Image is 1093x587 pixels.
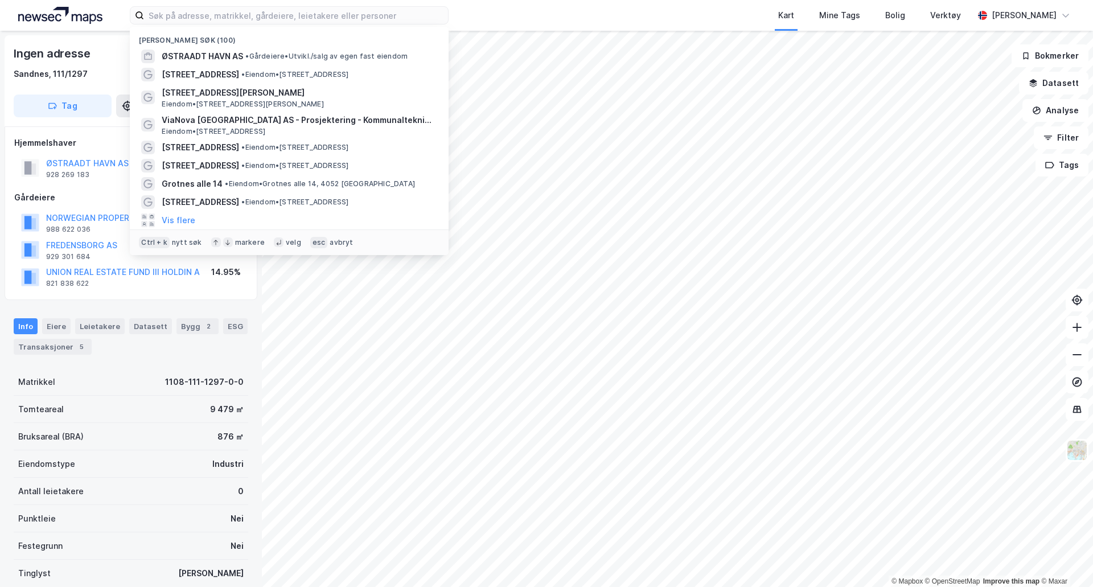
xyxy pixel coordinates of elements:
span: ØSTRAADT HAVN AS [162,50,243,63]
div: esc [310,237,328,248]
span: ViaNova [GEOGRAPHIC_DATA] AS - Prosjektering - Kommunalteknikk - Samferdsel [162,113,435,127]
span: Eiendom • [STREET_ADDRESS] [241,143,348,152]
div: Hjemmelshaver [14,136,248,150]
div: velg [286,238,301,247]
span: • [241,143,245,151]
div: Eiendomstype [18,457,75,471]
div: 5 [76,341,87,352]
div: 14.95% [211,265,241,279]
div: 1108-111-1297-0-0 [165,375,244,389]
div: Bruksareal (BRA) [18,430,84,444]
div: Eiere [42,318,71,334]
div: 876 ㎡ [217,430,244,444]
span: Gårdeiere • Utvikl./salg av egen fast eiendom [245,52,408,61]
div: 821 838 622 [46,279,89,288]
div: Datasett [129,318,172,334]
div: [PERSON_NAME] søk (100) [130,27,449,47]
div: Sandnes, 111/1297 [14,67,88,81]
div: Transaksjoner [14,339,92,355]
div: Industri [212,457,244,471]
span: Eiendom • [STREET_ADDRESS] [241,198,348,207]
div: 0 [238,485,244,498]
div: Ingen adresse [14,44,92,63]
span: Grotnes alle 14 [162,177,223,191]
div: Matrikkel [18,375,55,389]
button: Vis flere [162,214,195,227]
div: nytt søk [172,238,202,247]
button: Bokmerker [1012,44,1088,67]
div: 928 269 183 [46,170,89,179]
span: • [241,161,245,170]
a: Improve this map [983,577,1039,585]
div: avbryt [330,238,353,247]
button: Filter [1034,126,1088,149]
div: [PERSON_NAME] [178,567,244,580]
span: [STREET_ADDRESS] [162,195,239,209]
div: Tomteareal [18,403,64,416]
img: Z [1066,440,1088,461]
div: Antall leietakere [18,485,84,498]
div: 2 [203,321,214,332]
span: • [241,198,245,206]
button: Datasett [1019,72,1088,95]
div: Bygg [176,318,219,334]
div: Festegrunn [18,539,63,553]
div: Ctrl + k [139,237,170,248]
button: Analyse [1022,99,1088,122]
div: Info [14,318,38,334]
div: ESG [223,318,248,334]
div: Kart [778,9,794,22]
div: [PERSON_NAME] [992,9,1057,22]
button: Tag [14,95,112,117]
div: Nei [231,539,244,553]
div: Verktøy [930,9,961,22]
span: • [245,52,249,60]
button: Tags [1036,154,1088,176]
span: • [225,179,228,188]
span: • [241,70,245,79]
a: OpenStreetMap [925,577,980,585]
div: Bolig [885,9,905,22]
span: [STREET_ADDRESS][PERSON_NAME] [162,86,435,100]
div: 929 301 684 [46,252,91,261]
div: 988 622 036 [46,225,91,234]
div: 9 479 ㎡ [210,403,244,416]
div: Nei [231,512,244,526]
div: Leietakere [75,318,125,334]
a: Mapbox [891,577,923,585]
div: Gårdeiere [14,191,248,204]
span: Eiendom • [STREET_ADDRESS] [162,127,265,136]
div: Kontrollprogram for chat [1036,532,1093,587]
div: Tinglyst [18,567,51,580]
iframe: Chat Widget [1036,532,1093,587]
input: Søk på adresse, matrikkel, gårdeiere, leietakere eller personer [144,7,448,24]
span: Eiendom • [STREET_ADDRESS] [241,161,348,170]
div: Punktleie [18,512,56,526]
div: Mine Tags [819,9,860,22]
span: [STREET_ADDRESS] [162,141,239,154]
div: markere [235,238,265,247]
span: [STREET_ADDRESS] [162,68,239,81]
img: logo.a4113a55bc3d86da70a041830d287a7e.svg [18,7,102,24]
span: Eiendom • [STREET_ADDRESS][PERSON_NAME] [162,100,323,109]
span: Eiendom • [STREET_ADDRESS] [241,70,348,79]
span: Eiendom • Grotnes alle 14, 4052 [GEOGRAPHIC_DATA] [225,179,415,188]
span: [STREET_ADDRESS] [162,159,239,173]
